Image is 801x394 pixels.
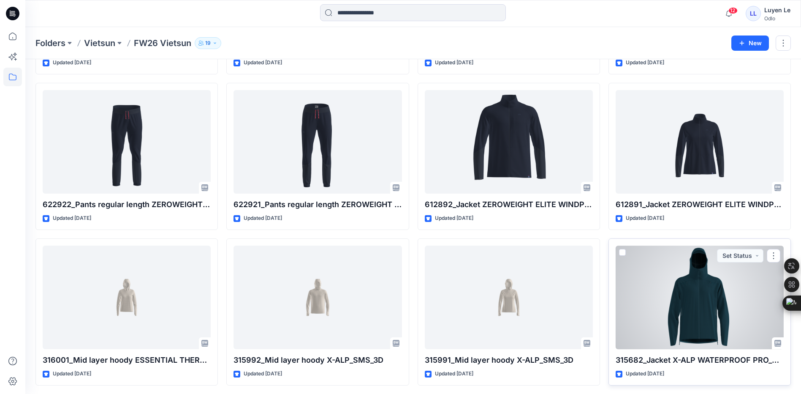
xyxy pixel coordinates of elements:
[195,37,221,49] button: 19
[616,246,784,349] a: 315682_Jacket X-ALP WATERPROOF PRO_SMS_3D
[244,369,282,378] p: Updated [DATE]
[728,7,738,14] span: 12
[616,199,784,211] p: 612891_Jacket ZEROWEIGHT ELITE WINDPROOF 80 YEARS_SMS_3D
[53,369,91,378] p: Updated [DATE]
[43,354,211,366] p: 316001_Mid layer hoody ESSENTIAL THERMAL_SMS_3D
[234,90,402,194] a: 622921_Pants regular length ZEROWEIGHT ELITE WINDPROOF 80 YEARS_SMS_V1_GM
[425,199,593,211] p: 612892_Jacket ZEROWEIGHT ELITE WINDPROOF 80 YEARS_SMS_3D
[746,6,761,21] div: LL
[435,369,473,378] p: Updated [DATE]
[234,354,402,366] p: 315992_Mid layer hoody X-ALP_SMS_3D
[205,38,211,48] p: 19
[425,90,593,194] a: 612892_Jacket ZEROWEIGHT ELITE WINDPROOF 80 YEARS_SMS_3D
[731,36,769,51] button: New
[35,37,65,49] a: Folders
[435,214,473,223] p: Updated [DATE]
[626,58,664,67] p: Updated [DATE]
[43,90,211,194] a: 622922_Pants regular length ZEROWEIGHT ELITE WINDPROOF 80 YEARS_SMS_3D
[53,214,91,223] p: Updated [DATE]
[234,199,402,211] p: 622921_Pants regular length ZEROWEIGHT ELITE WINDPROOF 80 YEARS_SMS_V1_GM
[234,246,402,349] a: 315992_Mid layer hoody X-ALP_SMS_3D
[134,37,191,49] p: FW26 Vietsun
[84,37,115,49] a: Vietsun
[764,5,790,15] div: Luyen Le
[616,90,784,194] a: 612891_Jacket ZEROWEIGHT ELITE WINDPROOF 80 YEARS_SMS_3D
[43,246,211,349] a: 316001_Mid layer hoody ESSENTIAL THERMAL_SMS_3D
[435,58,473,67] p: Updated [DATE]
[244,58,282,67] p: Updated [DATE]
[43,199,211,211] p: 622922_Pants regular length ZEROWEIGHT ELITE WINDPROOF 80 YEARS_SMS_3D
[244,214,282,223] p: Updated [DATE]
[616,354,784,366] p: 315682_Jacket X-ALP WATERPROOF PRO_SMS_3D
[764,15,790,22] div: Odlo
[626,214,664,223] p: Updated [DATE]
[626,369,664,378] p: Updated [DATE]
[425,246,593,349] a: 315991_Mid layer hoody X-ALP_SMS_3D
[425,354,593,366] p: 315991_Mid layer hoody X-ALP_SMS_3D
[53,58,91,67] p: Updated [DATE]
